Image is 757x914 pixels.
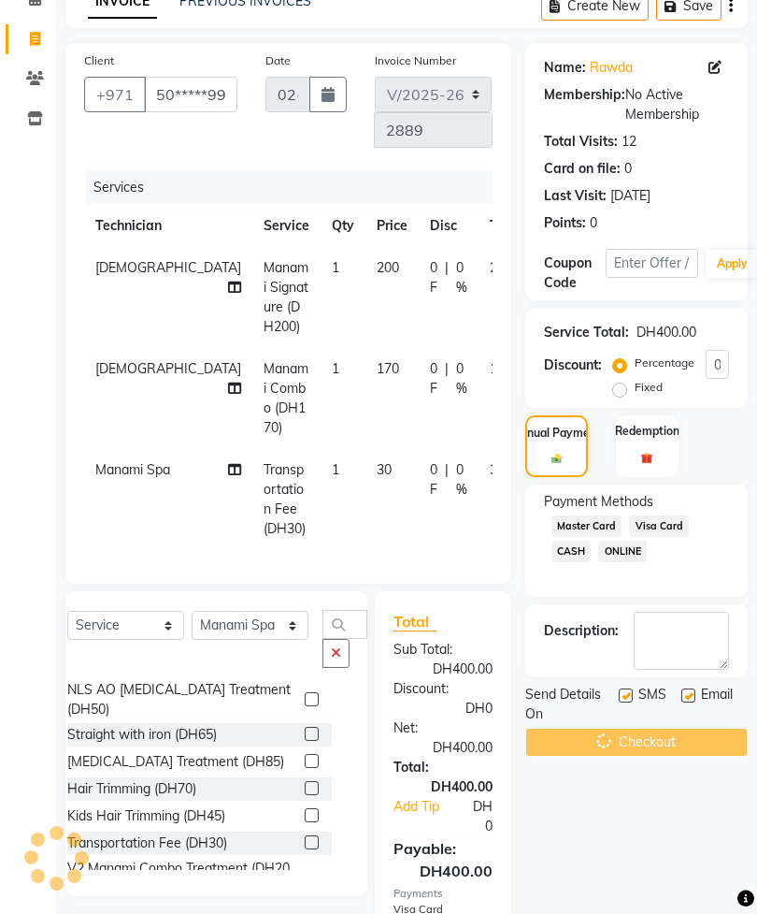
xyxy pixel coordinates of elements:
[629,515,689,537] span: Visa Card
[379,640,507,660] div: Sub Total:
[321,205,365,247] th: Qty
[544,323,629,342] div: Service Total:
[549,453,564,464] img: _cash.svg
[551,515,622,537] span: Master Card
[95,461,170,478] span: Manami Spa
[67,834,227,853] div: Transportation Fee (DH30)
[379,718,507,738] div: Net:
[379,860,507,882] div: DH400.00
[393,612,436,631] span: Total
[365,205,419,247] th: Price
[95,360,241,377] span: [DEMOGRAPHIC_DATA]
[264,259,308,335] span: Manami Signature (DH200)
[430,359,437,399] span: 0 F
[456,460,467,500] span: 0 %
[84,205,252,247] th: Technician
[590,58,633,78] a: Rawda
[379,797,453,836] a: Add Tip
[86,170,507,205] div: Services
[453,797,507,836] div: DH0
[430,258,437,297] span: 0 F
[544,85,729,124] div: No Active Membership
[544,186,607,206] div: Last Visit:
[84,77,146,112] button: +971
[379,777,507,797] div: DH400.00
[544,254,606,293] div: Coupon Code
[445,359,449,399] span: |
[544,132,618,152] div: Total Visits:
[332,360,339,377] span: 1
[551,541,592,562] span: CASH
[379,699,507,718] div: DH0
[332,259,339,276] span: 1
[379,660,507,679] div: DH400.00
[598,541,647,562] span: ONLINE
[377,360,399,377] span: 170
[67,680,297,719] div: NLS AO [MEDICAL_DATA] Treatment (DH50)
[525,685,611,724] span: Send Details On
[332,461,339,478] span: 1
[67,859,297,898] div: V2 Manami Combo Treatment (DH205)
[430,460,437,500] span: 0 F
[377,461,392,478] span: 30
[379,837,507,860] div: Payable:
[393,886,493,902] div: Payments
[638,685,666,724] span: SMS
[544,621,619,641] div: Description:
[252,205,321,247] th: Service
[379,738,507,758] div: DH400.00
[590,213,597,233] div: 0
[511,425,601,442] label: Manual Payment
[621,132,636,152] div: 12
[610,186,650,206] div: [DATE]
[478,205,533,247] th: Total
[615,423,679,440] label: Redemption
[490,461,505,478] span: 30
[635,379,663,396] label: Fixed
[544,213,586,233] div: Points:
[95,259,241,276] span: [DEMOGRAPHIC_DATA]
[264,360,308,436] span: Manami Combo (DH170)
[445,460,449,500] span: |
[637,451,656,466] img: _gift.svg
[379,679,507,699] div: Discount:
[377,259,399,276] span: 200
[456,258,467,297] span: 0 %
[606,249,698,278] input: Enter Offer / Coupon Code
[67,752,284,772] div: [MEDICAL_DATA] Treatment (DH85)
[544,58,586,78] div: Name:
[67,806,225,826] div: Kids Hair Trimming (DH45)
[544,355,602,375] div: Discount:
[265,52,291,69] label: Date
[375,52,456,69] label: Invoice Number
[636,323,696,342] div: DH400.00
[445,258,449,297] span: |
[456,359,467,399] span: 0 %
[379,758,507,777] div: Total:
[67,779,196,799] div: Hair Trimming (DH70)
[544,492,653,512] span: Payment Methods
[701,685,733,724] span: Email
[490,360,512,377] span: 170
[84,52,114,69] label: Client
[635,355,694,371] label: Percentage
[264,461,306,537] span: Transportation Fee (DH30)
[419,205,478,247] th: Disc
[624,159,632,179] div: 0
[67,725,217,745] div: Straight with iron (DH65)
[544,159,621,179] div: Card on file:
[544,85,625,124] div: Membership:
[144,77,237,112] input: Search by Name/Mobile/Email/Code
[490,259,512,276] span: 200
[322,610,367,639] input: Search or Scan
